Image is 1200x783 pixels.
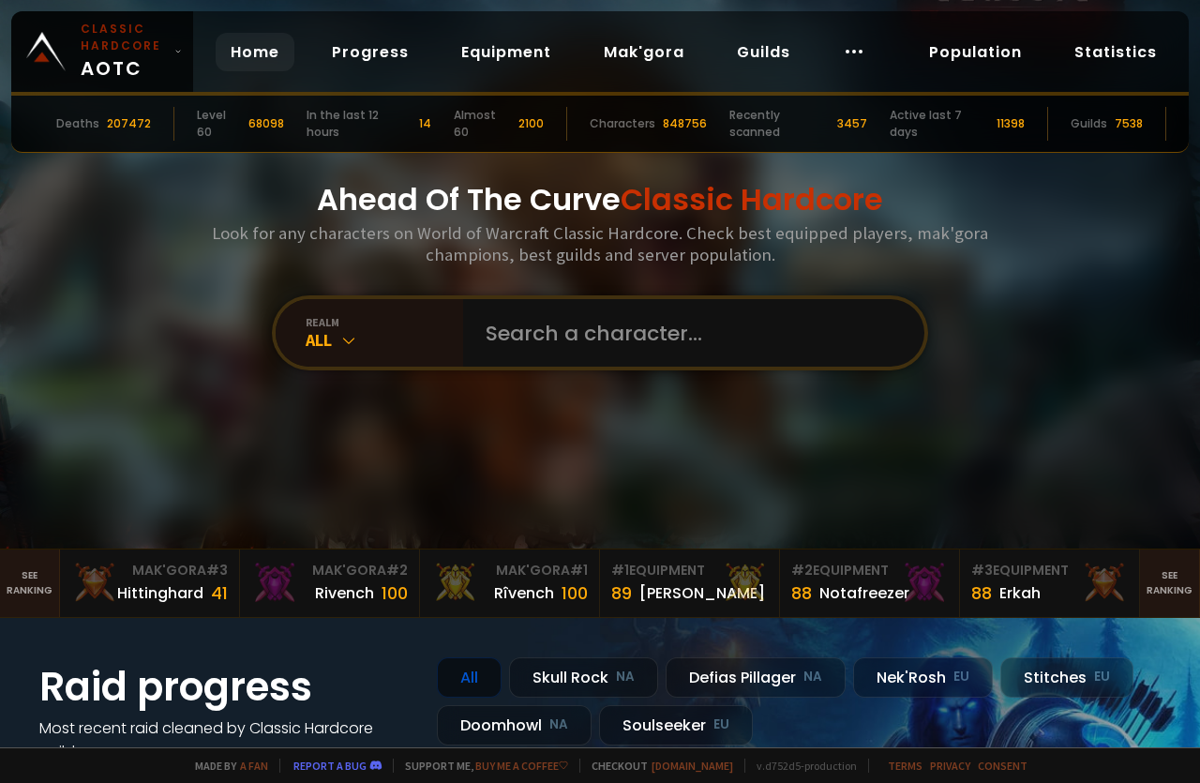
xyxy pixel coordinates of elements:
small: NA [549,715,568,734]
div: Stitches [1000,657,1133,698]
h1: Ahead Of The Curve [317,177,883,222]
h3: Look for any characters on World of Warcraft Classic Hardcore. Check best equipped players, mak'g... [204,222,996,265]
div: Level 60 [197,107,241,141]
small: NA [803,668,822,686]
div: 88 [791,580,812,606]
div: Mak'Gora [251,561,408,580]
a: Home [216,33,294,71]
div: Equipment [971,561,1128,580]
a: Privacy [930,759,970,773]
div: 100 [382,580,408,606]
div: 41 [211,580,228,606]
a: Population [914,33,1037,71]
div: 207472 [107,115,151,132]
a: Report a bug [293,759,367,773]
div: 88 [971,580,992,606]
div: Equipment [791,561,948,580]
a: a fan [240,759,268,773]
div: Skull Rock [509,657,658,698]
small: EU [953,668,969,686]
input: Search a character... [474,299,902,367]
a: Progress [317,33,424,71]
div: Active last 7 days [890,107,989,141]
div: In the last 12 hours [307,107,411,141]
div: Mak'Gora [71,561,228,580]
small: EU [1094,668,1110,686]
small: Classic Hardcore [81,21,167,54]
span: # 1 [611,561,629,580]
div: 89 [611,580,632,606]
h4: Most recent raid cleaned by Classic Hardcore guilds [39,716,414,763]
div: Equipment [611,561,768,580]
div: Notafreezer [819,581,909,605]
div: realm [306,315,463,329]
span: # 3 [206,561,228,580]
div: Doomhowl [437,705,592,745]
span: # 3 [971,561,993,580]
a: Guilds [722,33,805,71]
a: Seeranking [1140,550,1200,617]
div: 100 [562,580,588,606]
a: Mak'Gora#2Rivench100 [240,550,420,617]
span: v. d752d5 - production [744,759,857,773]
div: 2100 [518,115,544,132]
div: 11398 [997,115,1025,132]
a: Mak'gora [589,33,699,71]
a: [DOMAIN_NAME] [652,759,733,773]
a: Mak'Gora#3Hittinghard41 [60,550,240,617]
span: # 2 [791,561,813,580]
a: Terms [888,759,922,773]
a: #1Equipment89[PERSON_NAME] [600,550,780,617]
a: Buy me a coffee [475,759,568,773]
div: 68098 [248,115,284,132]
span: Made by [184,759,268,773]
div: Mak'Gora [431,561,588,580]
h1: Raid progress [39,657,414,716]
div: Characters [590,115,655,132]
a: Consent [978,759,1027,773]
div: Almost 60 [454,107,511,141]
div: Guilds [1071,115,1107,132]
a: #2Equipment88Notafreezer [780,550,960,617]
div: Deaths [56,115,99,132]
div: Soulseeker [599,705,753,745]
span: # 2 [386,561,408,580]
div: Hittinghard [117,581,203,605]
span: # 1 [570,561,588,580]
div: 3457 [837,115,867,132]
div: Erkah [999,581,1041,605]
div: 14 [419,115,431,132]
small: EU [713,715,729,734]
span: AOTC [81,21,167,83]
div: Rivench [315,581,374,605]
div: All [437,657,502,698]
a: #3Equipment88Erkah [960,550,1140,617]
div: Rîvench [494,581,554,605]
a: Classic HardcoreAOTC [11,11,193,92]
small: NA [616,668,635,686]
span: Classic Hardcore [621,178,883,220]
span: Checkout [579,759,733,773]
a: Equipment [446,33,566,71]
div: All [306,329,463,351]
div: 7538 [1115,115,1143,132]
div: Nek'Rosh [853,657,993,698]
div: [PERSON_NAME] [639,581,765,605]
a: Mak'Gora#1Rîvench100 [420,550,600,617]
div: Defias Pillager [666,657,846,698]
span: Support me, [393,759,568,773]
div: Recently scanned [729,107,830,141]
a: Statistics [1059,33,1172,71]
div: 848756 [663,115,707,132]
